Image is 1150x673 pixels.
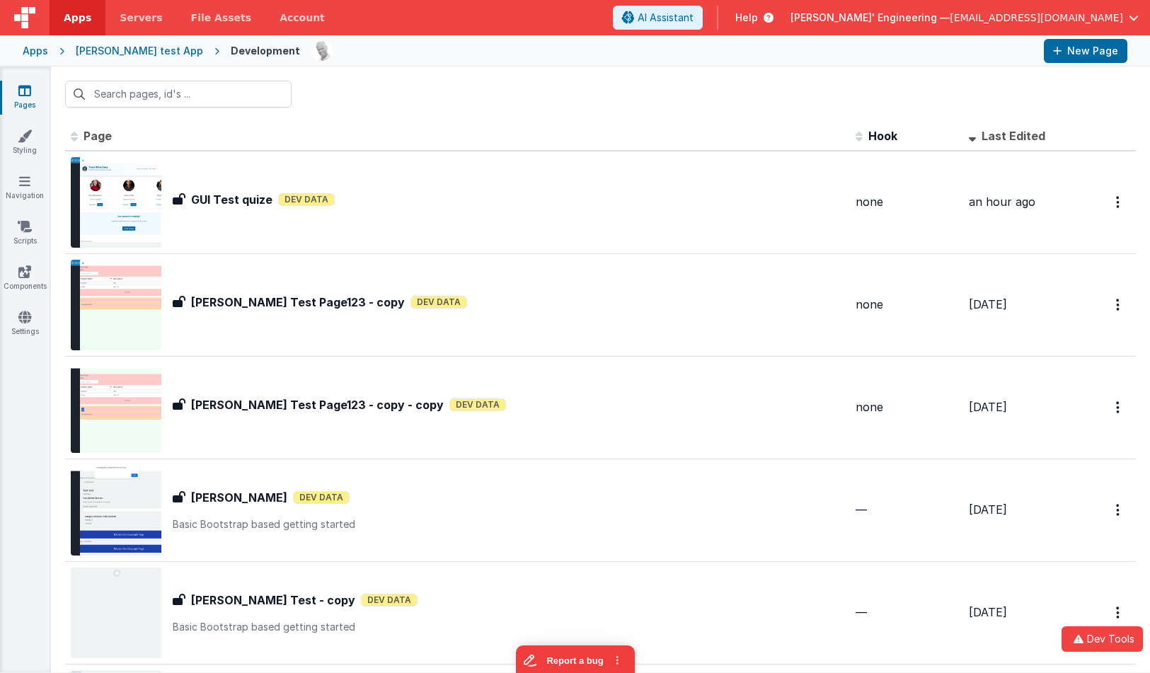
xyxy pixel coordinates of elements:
[856,502,867,517] span: —
[950,11,1123,25] span: [EMAIL_ADDRESS][DOMAIN_NAME]
[173,517,844,531] p: Basic Bootstrap based getting started
[1108,495,1130,524] button: Options
[191,294,405,311] h3: [PERSON_NAME] Test Page123 - copy
[76,44,203,58] div: [PERSON_NAME] test App
[790,11,950,25] span: [PERSON_NAME]' Engineering —
[969,297,1007,311] span: [DATE]
[1108,290,1130,319] button: Options
[856,399,958,415] div: none
[856,297,958,313] div: none
[191,592,355,609] h3: [PERSON_NAME] Test - copy
[410,296,467,309] span: Dev Data
[856,194,958,210] div: none
[449,398,506,411] span: Dev Data
[1108,393,1130,422] button: Options
[735,11,758,25] span: Help
[969,400,1007,414] span: [DATE]
[191,396,444,413] h3: [PERSON_NAME] Test Page123 - copy - copy
[1062,626,1143,652] button: Dev Tools
[312,41,332,61] img: 11ac31fe5dc3d0eff3fbbbf7b26fa6e1
[868,129,897,143] span: Hook
[278,193,335,206] span: Dev Data
[65,81,292,108] input: Search pages, id's ...
[1108,188,1130,217] button: Options
[613,6,703,30] button: AI Assistant
[84,129,112,143] span: Page
[638,11,694,25] span: AI Assistant
[191,11,252,25] span: File Assets
[361,594,418,606] span: Dev Data
[856,605,867,619] span: —
[969,605,1007,619] span: [DATE]
[790,11,1139,25] button: [PERSON_NAME]' Engineering — [EMAIL_ADDRESS][DOMAIN_NAME]
[173,620,844,634] p: Basic Bootstrap based getting started
[969,502,1007,517] span: [DATE]
[191,489,287,506] h3: [PERSON_NAME]
[1044,39,1127,63] button: New Page
[64,11,91,25] span: Apps
[23,44,48,58] div: Apps
[120,11,162,25] span: Servers
[969,195,1035,209] span: an hour ago
[293,491,350,504] span: Dev Data
[1108,598,1130,627] button: Options
[191,191,272,208] h3: GUI Test quize
[231,44,300,58] div: Development
[982,129,1045,143] span: Last Edited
